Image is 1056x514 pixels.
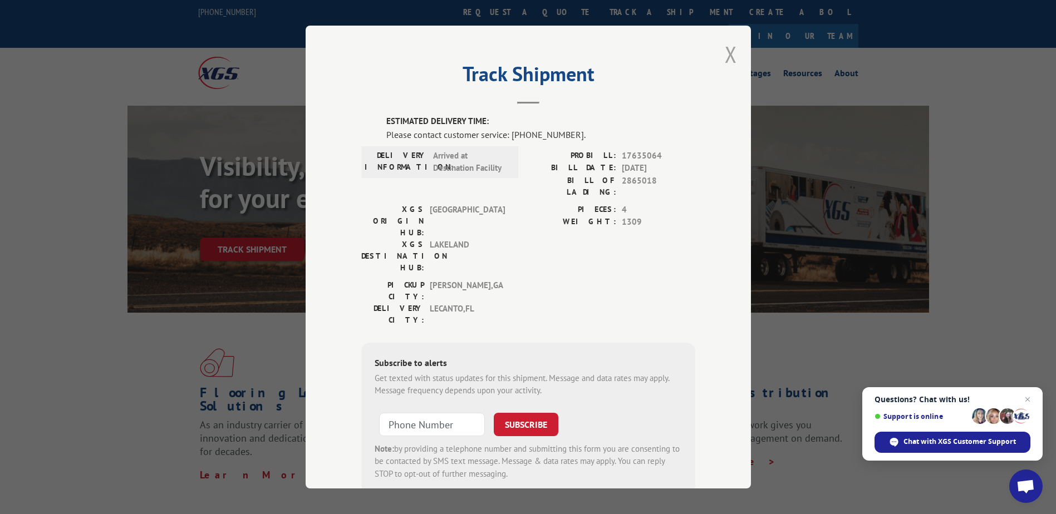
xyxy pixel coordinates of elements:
[430,204,505,239] span: [GEOGRAPHIC_DATA]
[622,162,695,175] span: [DATE]
[1009,469,1043,503] div: Open chat
[361,303,424,326] label: DELIVERY CITY:
[903,437,1016,447] span: Chat with XGS Customer Support
[875,395,1030,404] span: Questions? Chat with us!
[622,150,695,162] span: 17635064
[361,239,424,274] label: XGS DESTINATION HUB:
[375,443,394,454] strong: Note:
[361,279,424,303] label: PICKUP CITY:
[430,303,505,326] span: LECANTO , FL
[494,413,558,436] button: SUBSCRIBE
[361,204,424,239] label: XGS ORIGIN HUB:
[725,39,737,69] button: Close modal
[622,204,695,216] span: 4
[430,239,505,274] span: LAKELAND
[622,175,695,198] span: 2865018
[375,443,682,481] div: by providing a telephone number and submitting this form you are consenting to be contacted by SM...
[375,372,682,397] div: Get texted with status updates for this shipment. Message and data rates may apply. Message frequ...
[386,115,695,128] label: ESTIMATED DELIVERY TIME:
[875,412,968,421] span: Support is online
[528,175,616,198] label: BILL OF LADING:
[528,162,616,175] label: BILL DATE:
[528,150,616,162] label: PROBILL:
[386,128,695,141] div: Please contact customer service: [PHONE_NUMBER].
[1021,393,1034,406] span: Close chat
[528,216,616,229] label: WEIGHT:
[433,150,508,175] span: Arrived at Destination Facility
[622,216,695,229] span: 1309
[365,150,428,175] label: DELIVERY INFORMATION:
[875,432,1030,453] div: Chat with XGS Customer Support
[379,413,485,436] input: Phone Number
[528,204,616,216] label: PIECES:
[361,66,695,87] h2: Track Shipment
[430,279,505,303] span: [PERSON_NAME] , GA
[375,356,682,372] div: Subscribe to alerts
